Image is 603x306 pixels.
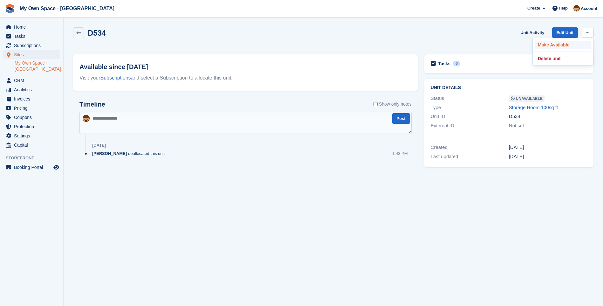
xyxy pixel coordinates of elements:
a: menu [3,32,60,41]
a: Subscriptions [100,75,131,80]
span: Protection [14,122,52,131]
h2: Unit details [431,85,587,90]
div: 0 [453,61,460,66]
h2: D534 [88,29,106,37]
a: menu [3,85,60,94]
a: menu [3,141,60,150]
a: menu [3,94,60,103]
span: Unavailable [509,95,545,102]
span: Home [14,23,52,31]
span: Storefront [6,155,63,161]
a: menu [3,104,60,113]
h2: Available since [DATE] [79,62,412,72]
a: menu [3,131,60,140]
span: Coupons [14,113,52,122]
div: D534 [509,113,587,120]
a: menu [3,113,60,122]
div: [DATE] [509,153,587,160]
a: Storage Room 100sq ft [509,105,558,110]
span: Subscriptions [14,41,52,50]
span: Tasks [14,32,52,41]
a: Preview store [52,163,60,171]
label: Show only notes [373,101,412,108]
div: [DATE] [509,144,587,151]
span: Account [581,5,597,12]
div: Last updated [431,153,509,160]
div: Status [431,95,509,102]
div: Created [431,144,509,151]
a: menu [3,163,60,172]
h2: Tasks [438,61,451,66]
a: Unit Activity [518,27,547,38]
button: Post [392,113,410,124]
span: Settings [14,131,52,140]
div: Not set [509,122,587,129]
div: deallocated this unit [92,150,168,156]
h2: Timeline [79,101,105,108]
span: Help [559,5,568,11]
div: [DATE] [92,143,106,148]
span: [PERSON_NAME] [92,150,127,156]
div: Type [431,104,509,111]
img: Paula Harris [573,5,580,11]
span: Sites [14,50,52,59]
span: Create [527,5,540,11]
span: Invoices [14,94,52,103]
span: Capital [14,141,52,150]
a: menu [3,50,60,59]
a: Edit Unit [552,27,578,38]
input: Show only notes [373,101,378,108]
a: menu [3,76,60,85]
span: Pricing [14,104,52,113]
a: Delete unit [535,54,591,63]
div: Unit ID [431,113,509,120]
span: Analytics [14,85,52,94]
a: My Own Space - [GEOGRAPHIC_DATA] [15,60,60,72]
div: External ID [431,122,509,129]
div: Visit your and select a Subscription to allocate this unit. [79,74,412,82]
img: Paula Harris [83,115,90,122]
a: menu [3,23,60,31]
a: menu [3,41,60,50]
img: stora-icon-8386f47178a22dfd0bd8f6a31ec36ba5ce8667c1dd55bd0f319d3a0aa187defe.svg [5,4,15,13]
a: Make Available [535,41,591,49]
a: My Own Space - [GEOGRAPHIC_DATA] [17,3,117,14]
a: menu [3,122,60,131]
span: Booking Portal [14,163,52,172]
div: 1:48 PM [392,150,408,156]
span: CRM [14,76,52,85]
